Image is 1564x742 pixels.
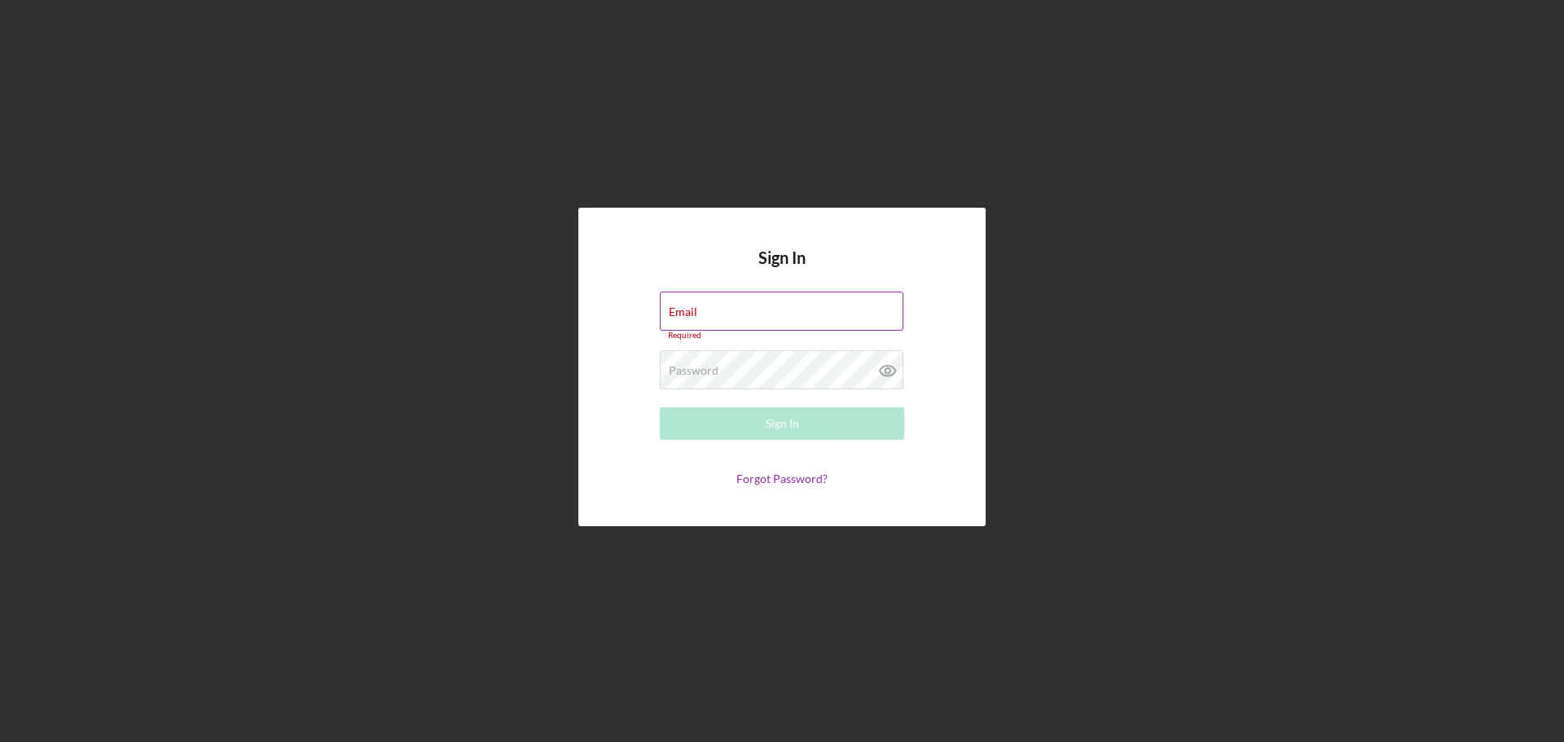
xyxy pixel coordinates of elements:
a: Forgot Password? [736,472,828,485]
h4: Sign In [758,248,806,292]
button: Sign In [660,407,904,440]
label: Email [669,305,697,318]
label: Password [669,364,718,377]
div: Required [660,331,904,340]
div: Sign In [766,407,799,440]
